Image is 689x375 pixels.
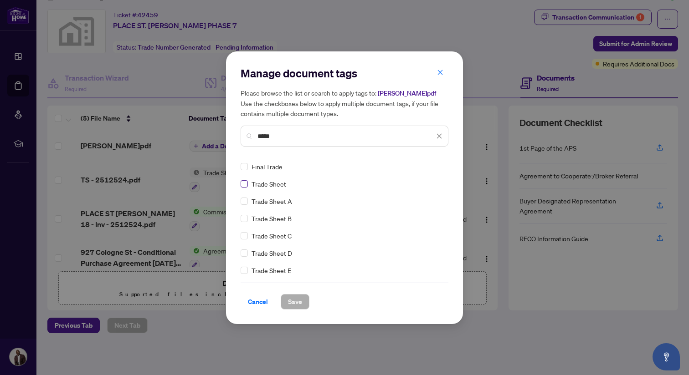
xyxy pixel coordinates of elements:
[281,294,309,309] button: Save
[378,89,436,97] span: [PERSON_NAME]pdf
[252,162,283,172] span: Final Trade
[252,265,291,275] span: Trade Sheet E
[252,248,292,258] span: Trade Sheet D
[437,69,443,76] span: close
[252,231,292,241] span: Trade Sheet C
[252,196,292,206] span: Trade Sheet A
[653,343,680,370] button: Open asap
[241,66,448,81] h2: Manage document tags
[436,133,442,139] span: close
[241,88,448,118] h5: Please browse the list or search to apply tags to: Use the checkboxes below to apply multiple doc...
[241,294,275,309] button: Cancel
[252,179,286,189] span: Trade Sheet
[252,213,292,223] span: Trade Sheet B
[248,294,268,309] span: Cancel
